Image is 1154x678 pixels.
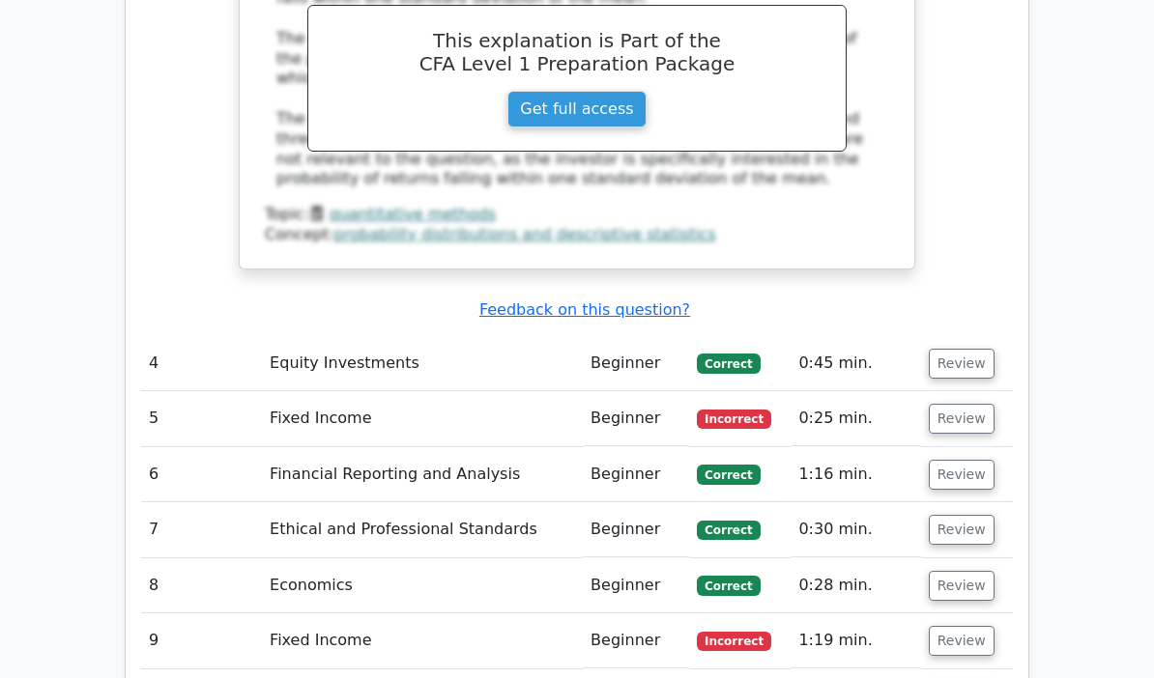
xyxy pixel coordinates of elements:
[262,391,583,446] td: Fixed Income
[791,447,920,502] td: 1:16 min.
[141,502,262,557] td: 7
[334,225,716,243] a: probability distributions and descriptive statistics
[697,576,760,595] span: Correct
[929,515,995,545] button: Review
[791,391,920,446] td: 0:25 min.
[262,336,583,391] td: Equity Investments
[141,558,262,613] td: 8
[697,353,760,373] span: Correct
[479,300,690,319] a: Feedback on this question?
[697,521,760,540] span: Correct
[791,558,920,613] td: 0:28 min.
[929,626,995,656] button: Review
[697,410,771,429] span: Incorrect
[929,404,995,434] button: Review
[791,336,920,391] td: 0:45 min.
[791,502,920,557] td: 0:30 min.
[697,632,771,651] span: Incorrect
[697,465,760,484] span: Correct
[929,349,995,379] button: Review
[262,447,583,502] td: Financial Reporting and Analysis
[141,613,262,668] td: 9
[262,558,583,613] td: Economics
[929,571,995,601] button: Review
[141,336,262,391] td: 4
[583,613,689,668] td: Beginner
[583,447,689,502] td: Beginner
[583,391,689,446] td: Beginner
[929,460,995,490] button: Review
[583,502,689,557] td: Beginner
[791,613,920,668] td: 1:19 min.
[262,502,583,557] td: Ethical and Professional Standards
[265,225,889,245] div: Concept:
[141,447,262,502] td: 6
[507,91,646,127] a: Get full access
[141,391,262,446] td: 5
[265,205,889,225] div: Topic:
[330,205,496,223] a: quantitative methods
[583,336,689,391] td: Beginner
[262,613,583,668] td: Fixed Income
[583,558,689,613] td: Beginner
